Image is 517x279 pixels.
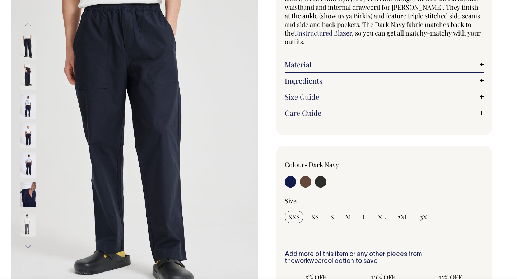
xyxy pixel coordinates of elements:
input: M [342,211,355,223]
a: Care Guide [285,109,484,117]
input: XS [308,211,322,223]
input: 2XL [394,211,412,223]
button: Previous [23,17,33,33]
a: workwear [295,258,324,264]
span: 2XL [397,213,409,221]
span: , so you can get all matchy-matchy with your outfits. [285,29,481,46]
a: Size Guide [285,93,484,101]
span: XXS [288,213,300,221]
div: Size [285,197,484,205]
div: Colour [285,160,364,169]
span: XL [378,213,386,221]
img: dark-navy [20,64,36,89]
img: dark-navy [20,152,36,178]
button: Next [23,238,33,255]
input: S [327,211,337,223]
span: L [363,213,367,221]
span: S [330,213,334,221]
a: Material [285,60,484,69]
input: XL [374,211,390,223]
span: XS [311,213,319,221]
img: dark-navy [20,94,36,119]
img: dark-navy [20,182,36,207]
span: M [345,213,351,221]
a: Unstructured Blazer [294,29,352,37]
label: Dark Navy [309,160,339,169]
a: Ingredients [285,76,484,85]
span: 3XL [420,213,431,221]
input: 3XL [416,211,434,223]
img: charcoal [20,211,36,236]
img: dark-navy [20,123,36,148]
span: • [304,160,307,169]
img: dark-navy [20,35,36,60]
input: L [359,211,370,223]
input: XXS [285,211,303,223]
h6: Add more of this item or any other pieces from the collection to save [285,251,484,265]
